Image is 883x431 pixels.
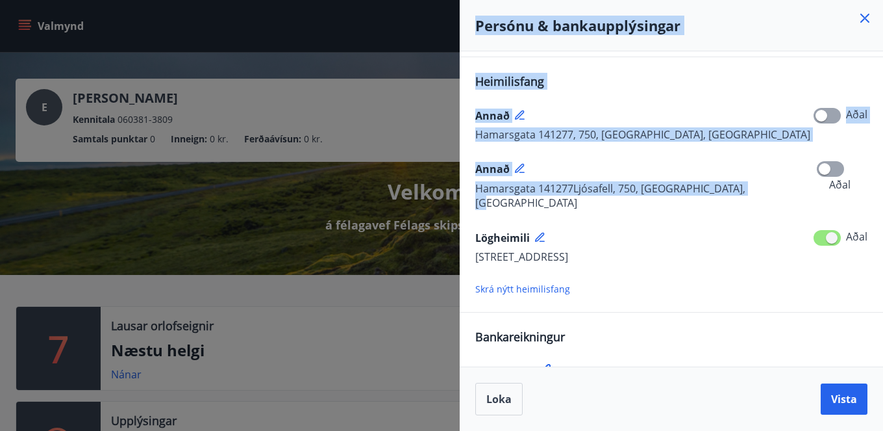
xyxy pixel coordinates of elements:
[846,107,867,122] span: Aðal
[475,283,570,295] span: Skrá nýtt heimilisfang
[475,127,810,142] span: Hamarsgata 141277, 750, [GEOGRAPHIC_DATA], [GEOGRAPHIC_DATA]
[475,181,824,210] span: Hamarsgata 141277Ljósafell, 750, [GEOGRAPHIC_DATA], [GEOGRAPHIC_DATA]
[846,229,867,244] span: Aðal
[475,162,510,176] span: Annað
[486,392,512,406] span: Loka
[821,384,867,415] button: Vista
[475,73,544,89] span: Heimilisfang
[475,250,568,264] span: [STREET_ADDRESS]
[475,16,867,35] h4: Persónu & bankaupplýsingar
[475,364,533,378] span: Reikningur
[831,392,857,406] span: Vista
[475,231,530,245] span: Lögheimili
[829,177,851,192] span: Aðal
[475,109,510,123] span: Annað
[475,329,565,345] span: Bankareikningur
[475,383,523,415] button: Loka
